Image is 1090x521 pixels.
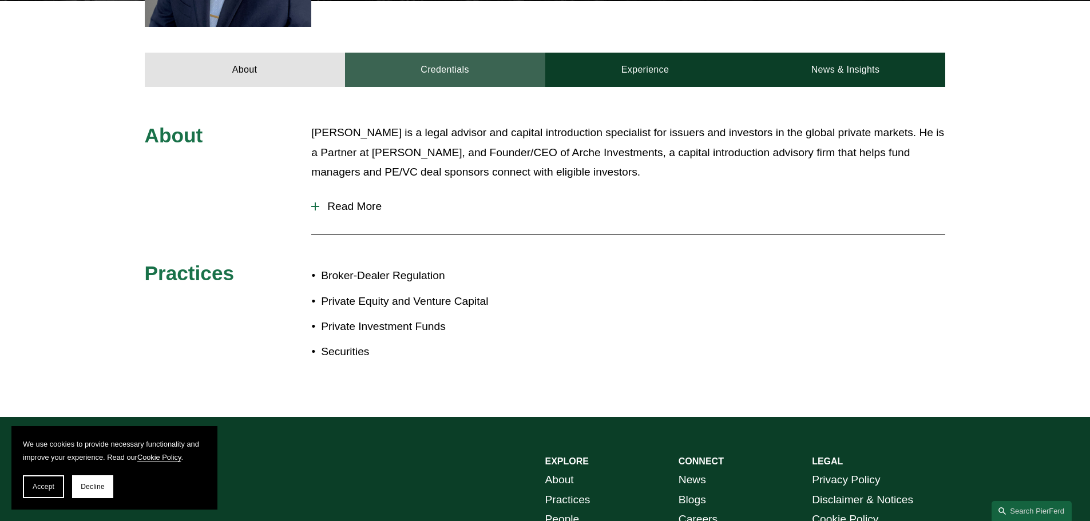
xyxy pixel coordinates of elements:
[812,456,843,466] strong: LEGAL
[545,456,589,466] strong: EXPLORE
[321,342,545,362] p: Securities
[311,123,945,182] p: [PERSON_NAME] is a legal advisor and capital introduction specialist for issuers and investors in...
[812,490,913,510] a: Disclaimer & Notices
[23,438,206,464] p: We use cookies to provide necessary functionality and improve your experience. Read our .
[319,200,945,213] span: Read More
[11,426,217,510] section: Cookie banner
[812,470,880,490] a: Privacy Policy
[321,266,545,286] p: Broker-Dealer Regulation
[311,192,945,221] button: Read More
[145,124,203,146] span: About
[679,490,706,510] a: Blogs
[145,262,235,284] span: Practices
[992,501,1072,521] a: Search this site
[545,470,574,490] a: About
[745,53,945,87] a: News & Insights
[145,53,345,87] a: About
[81,483,105,491] span: Decline
[33,483,54,491] span: Accept
[545,490,590,510] a: Practices
[137,453,181,462] a: Cookie Policy
[321,292,545,312] p: Private Equity and Venture Capital
[679,470,706,490] a: News
[545,53,746,87] a: Experience
[23,475,64,498] button: Accept
[679,456,724,466] strong: CONNECT
[321,317,545,337] p: Private Investment Funds
[345,53,545,87] a: Credentials
[72,475,113,498] button: Decline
